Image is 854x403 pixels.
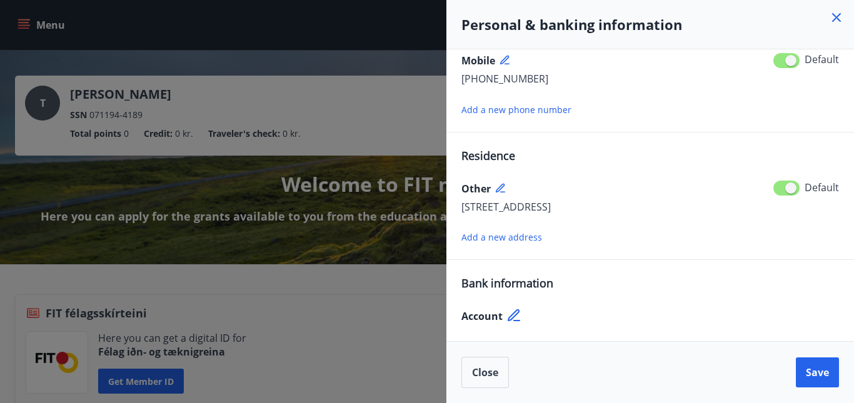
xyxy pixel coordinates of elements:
[806,366,829,379] span: Save
[461,276,553,291] span: Bank information
[796,357,839,387] button: Save
[461,104,571,116] span: Add a new phone number
[461,357,509,388] button: Close
[472,366,498,379] span: Close
[461,54,495,67] span: Mobile
[805,52,839,66] span: Default
[805,181,839,194] span: Default
[461,182,491,196] span: Other
[461,231,542,243] span: Add a new address
[461,148,515,163] span: Residence
[461,72,548,86] span: [PHONE_NUMBER]
[461,309,503,323] span: Account
[461,200,551,214] span: [STREET_ADDRESS]
[461,15,839,34] h4: Personal & banking information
